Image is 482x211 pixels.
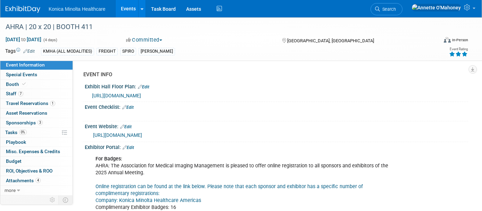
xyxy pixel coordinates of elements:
div: Exhibit Hall Floor Plan: [85,81,468,90]
a: Special Events [0,70,73,79]
a: Edit [138,85,149,89]
img: Format-Inperson.png [444,37,451,43]
span: Attachments [6,178,41,183]
a: Asset Reservations [0,108,73,118]
span: 1 [50,101,55,106]
i: Booth reservation complete [22,82,26,86]
span: Misc. Expenses & Credits [6,149,60,154]
div: In-Person [452,37,468,43]
b: For Badges: [95,156,122,162]
span: [GEOGRAPHIC_DATA], [GEOGRAPHIC_DATA] [287,38,374,43]
a: more [0,186,73,195]
a: Edit [123,145,134,150]
a: Search [371,3,402,15]
span: to [20,37,27,42]
span: Asset Reservations [6,110,47,116]
div: Event Rating [449,47,468,51]
div: AHRA | 20 x 20 | BOOTH 411 [3,21,429,33]
div: Event Website: [85,121,468,130]
span: 4 [35,178,41,183]
a: ROI, Objectives & ROO [0,166,73,176]
span: Search [380,7,396,12]
span: [DATE] [DATE] [5,36,42,43]
a: [URL][DOMAIN_NAME] [93,132,142,138]
span: 7 [18,91,23,96]
span: Staff [6,91,23,96]
img: ExhibitDay [6,6,40,13]
a: Edit [122,105,134,110]
td: Personalize Event Tab Strip [47,195,59,204]
span: Playbook [6,139,26,145]
div: FREIGHT [97,48,118,55]
a: Misc. Expenses & Credits [0,147,73,156]
div: Event Checklist: [85,102,468,111]
span: (4 days) [43,38,57,42]
a: Edit [120,124,132,129]
span: Travel Reservations [6,100,55,106]
span: Tasks [5,130,27,135]
span: Sponsorships [6,120,43,125]
span: more [5,187,16,193]
a: Playbook [0,138,73,147]
span: Konica Minolta Healthcare [49,6,105,12]
span: 3 [38,120,43,125]
a: Travel Reservations1 [0,99,73,108]
td: Tags [5,47,35,55]
div: [PERSON_NAME] [139,48,175,55]
button: Committed [124,36,165,44]
span: Booth [6,81,27,87]
div: KMHA (ALL MODALITIES) [41,48,94,55]
span: 0% [19,130,27,135]
span: Special Events [6,72,37,77]
a: [URL][DOMAIN_NAME] [92,93,141,98]
div: Exhibitor Portal: [85,142,468,151]
a: Online registration can be found at the link below. Please note that each sponsor and exhibitor h... [95,184,363,196]
div: SPIRO [120,48,136,55]
a: Budget [0,157,73,166]
a: Company: Konica Minolta Healthcare Americas [95,197,201,203]
span: Event Information [6,62,45,68]
a: Edit [23,49,35,54]
div: Event Format [400,36,468,46]
a: Tasks0% [0,128,73,137]
a: Staff7 [0,89,73,98]
a: Attachments4 [0,176,73,185]
span: Budget [6,158,22,164]
a: Sponsorships3 [0,118,73,128]
div: EVENT INFO [83,71,463,78]
a: Booth [0,80,73,89]
img: Annette O'Mahoney [412,4,461,11]
a: Event Information [0,60,73,70]
span: ROI, Objectives & ROO [6,168,52,174]
td: Toggle Event Tabs [59,195,73,204]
